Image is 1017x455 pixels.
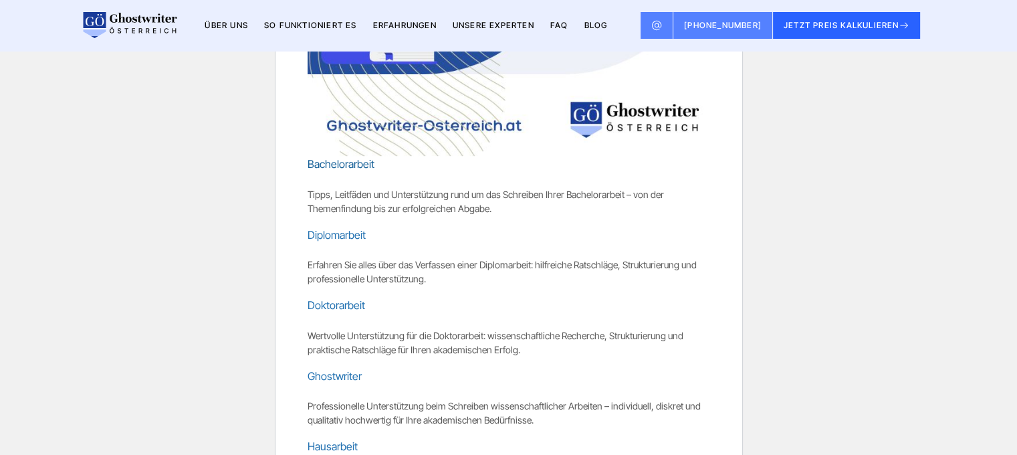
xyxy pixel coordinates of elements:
button: JETZT PREIS KALKULIEREN [773,12,921,39]
a: FAQ [550,20,568,30]
p: Professionelle Unterstützung beim Schreiben wissenschaftlicher Arbeiten – individuell, diskret un... [308,399,710,427]
img: Email [651,20,662,31]
a: [PHONE_NUMBER] [673,12,773,39]
a: Erfahrungen [373,20,437,30]
p: Erfahren Sie alles über das Verfassen einer Diplomarbeit: hilfreiche Ratschläge, Strukturierung u... [308,258,710,286]
p: Wertvolle Unterstützung für die Doktorarbeit: wissenschaftliche Recherche, Strukturierung und pra... [308,329,710,357]
a: GhostwriterProfessionelle Unterstützung beim Schreiben wissenschaftlicher Arbeiten – individuell,... [308,369,710,427]
a: BachelorarbeitTipps, Leitfäden und Unterstützung rund um das Schreiben Ihrer Bachelorarbeit – von... [308,157,710,215]
a: BLOG [584,20,607,30]
img: logo wirschreiben [81,12,177,39]
a: So funktioniert es [264,20,357,30]
a: Unsere Experten [453,20,534,30]
span: [PHONE_NUMBER] [684,20,762,30]
a: DiplomarbeitErfahren Sie alles über das Verfassen einer Diplomarbeit: hilfreiche Ratschläge, Stru... [308,228,710,286]
a: DoktorarbeitWertvolle Unterstützung für die Doktorarbeit: wissenschaftliche Recherche, Strukturie... [308,298,710,356]
p: Tipps, Leitfäden und Unterstützung rund um das Schreiben Ihrer Bachelorarbeit – von der Themenfin... [308,187,710,215]
a: Über uns [205,20,248,30]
